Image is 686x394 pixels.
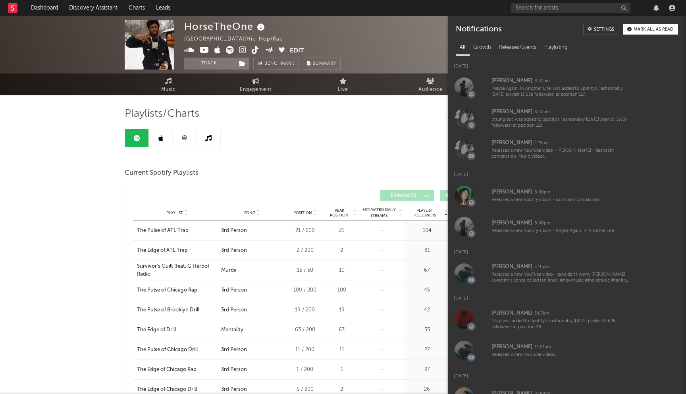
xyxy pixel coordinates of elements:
div: The Edge of Chicago Rap [137,366,197,374]
div: Releases/Events [495,41,540,54]
div: 27 [406,366,448,374]
div: 1 [327,366,356,374]
div: [DATE] [448,288,686,304]
div: [DATE] [448,366,686,381]
div: 8:00pm [534,189,550,195]
div: [PERSON_NAME] [491,76,532,86]
div: Murda [221,267,237,274]
div: 'strung out' was added to Spotify's Fashionably [DATE] playlist (3.63k followers) at position 121. [491,117,631,129]
a: Audience [387,73,474,95]
div: 2:15pm [534,140,549,146]
div: The Edge of Drill [137,326,176,334]
div: 109 [327,286,356,294]
div: The Pulse of ATL Trap [137,227,189,235]
div: 8:50pm [534,78,550,84]
span: Engagement [240,85,272,95]
div: 3rd Person [221,386,247,394]
div: [PERSON_NAME] [491,187,532,197]
div: The Edge of Chicago Drill [137,386,197,394]
div: 15 / 50 [287,267,323,274]
div: [PERSON_NAME] [491,218,532,228]
div: 45 [406,286,448,294]
div: 3rd Person [221,366,247,374]
button: Editorial(0) [380,190,434,201]
div: [GEOGRAPHIC_DATA] | Hip-Hop/Rap [184,35,292,44]
div: [PERSON_NAME] [491,107,532,117]
div: [PERSON_NAME] [491,342,532,352]
input: Search Playlists/Charts [445,108,545,124]
div: 63 [327,326,356,334]
div: [DATE] [448,164,686,180]
a: Benchmark [253,58,299,70]
div: 5 / 200 [287,386,323,394]
div: Playlisting [540,41,572,54]
div: 3rd Person [221,286,247,294]
div: 11 / 200 [287,346,323,354]
a: [PERSON_NAME]8:50pm'Maybe Again, In Another Life' was added to Spotify's Fashionably [DATE] playl... [448,71,686,102]
span: Independent ( 0 ) [445,193,482,198]
div: The Edge of ATL Trap [137,247,188,255]
div: Released a new Spotify album - dashcam compilation. [491,197,631,203]
span: Live [338,85,348,95]
div: 33 [406,326,448,334]
a: Settings [583,24,619,35]
span: Playlist [166,211,183,215]
div: 19 [327,306,356,314]
div: 10 [327,267,356,274]
a: [PERSON_NAME]12:01amReleased 2 new YouTube videos. [448,335,686,366]
div: Released a new YouTube video - [PERSON_NAME] - dashcam compilation (Music Video). [491,148,631,160]
div: 2 / 200 [287,247,323,255]
span: Playlist Followers [406,208,443,218]
button: Independent(0) [440,190,493,201]
button: Track [184,58,234,70]
div: The Pulse of Chicago Drill [137,346,198,354]
span: Summary [313,62,336,66]
a: [PERSON_NAME]8:50pm'strung out' was added to Spotify's Fashionably [DATE] playlist (3.63k followe... [448,102,686,133]
div: Mark all as read [634,27,673,32]
a: The Pulse of Chicago Drill [137,346,217,354]
div: Mentality [221,326,243,334]
div: 3rd Person [221,227,247,235]
div: The Pulse of Chicago Rap [137,286,197,294]
div: 3rd Person [221,346,247,354]
a: [PERSON_NAME]2:15pmReleased a new YouTube video - [PERSON_NAME] - dashcam compilation (Music Video). [448,133,686,164]
div: Released a new Spotify album - Maybe Again, In Another Life. [491,228,631,234]
a: The Edge of ATL Trap [137,247,217,255]
div: 3:07pm [534,311,549,317]
div: 2 [327,386,356,394]
a: [PERSON_NAME]8:00pmReleased a new Spotify album - dashcam compilation. [448,180,686,211]
div: 3rd Person [221,247,247,255]
a: The Pulse of Chicago Rap [137,286,217,294]
div: 'Maybe Again, In Another Life' was added to Spotify's Fashionably [DATE] playlist (3.63k follower... [491,86,631,98]
div: Released a new YouTube video - guys don't worry [PERSON_NAME] saved (this songs called tan lines)... [491,272,631,284]
div: Notifications [456,24,501,35]
a: Survivor’s Guilt (feat. G Herbo) Radio [137,263,217,278]
button: Summary [303,58,341,70]
input: Search for artists [511,3,630,13]
a: Engagement [212,73,299,95]
div: [DATE] [448,242,686,257]
span: Playlists/Charts [125,109,199,119]
a: Music [125,73,212,95]
div: 21 / 200 [287,227,323,235]
div: 27 [406,346,448,354]
a: Live [299,73,387,95]
a: [PERSON_NAME]3:07pm'Stay' was added to Spotify's Fashionably [DATE] playlist (3.62k followers) at... [448,304,686,335]
div: HorseTheOne [184,20,267,33]
span: Song [244,211,256,215]
div: 'Stay' was added to Spotify's Fashionably [DATE] playlist (3.62k followers) at position 49. [491,318,631,330]
div: Settings [594,27,614,32]
div: 12:01am [534,344,551,350]
a: The Edge of Chicago Rap [137,366,217,374]
span: Music [161,85,176,95]
div: 3rd Person [221,306,247,314]
span: Estimated Daily Streams [360,207,397,219]
div: 104 [406,227,448,235]
a: [PERSON_NAME]8:00pmReleased a new Spotify album - Maybe Again, In Another Life. [448,211,686,242]
div: 2 [327,247,356,255]
div: 67 [406,267,448,274]
div: Released 2 new YouTube videos. [491,352,631,358]
div: [DATE] [448,56,686,71]
button: Edit [290,46,304,56]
